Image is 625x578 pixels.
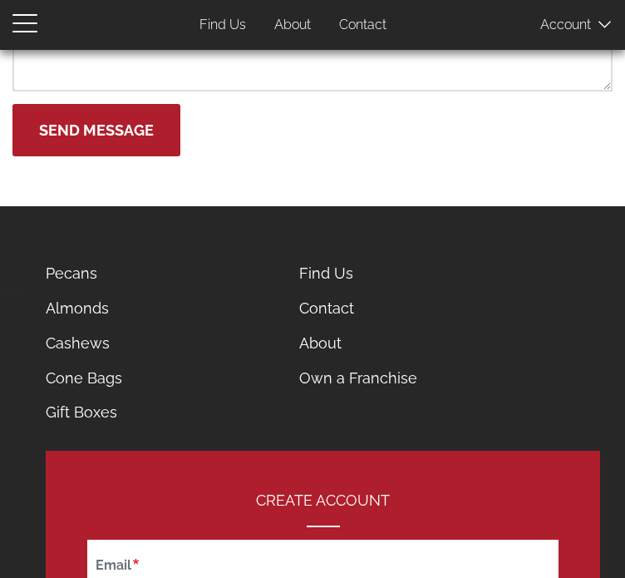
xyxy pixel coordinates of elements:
a: Find Us [187,9,258,42]
a: About [287,326,537,361]
button: Send Message [12,104,180,156]
a: Find Us [287,256,537,291]
a: Contact [287,291,537,326]
a: About [262,9,323,42]
a: Pecans [33,256,283,291]
a: Gift Boxes [33,395,283,430]
a: Almonds [33,291,283,326]
a: Contact [327,9,399,42]
a: Own a Franchise [287,361,537,396]
h2: Create Account [87,492,559,527]
a: Cone Bags [33,361,283,396]
a: Cashews [33,326,283,361]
